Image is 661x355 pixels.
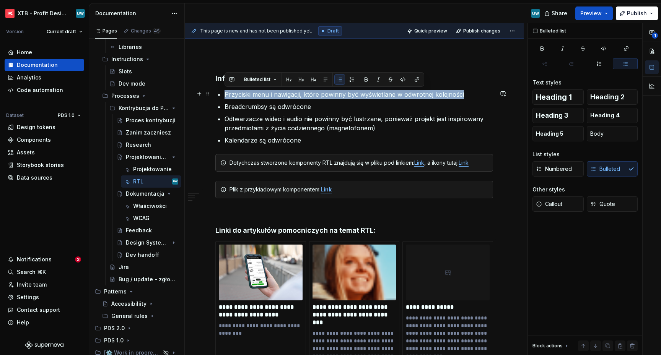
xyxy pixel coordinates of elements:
div: Storybook stories [17,161,64,169]
button: Numbered [532,161,584,177]
div: Instructions [99,53,181,65]
button: Notifications3 [5,253,84,266]
div: Data sources [17,174,52,182]
div: Pages [95,28,117,34]
div: Help [17,319,29,326]
a: RTLUW [121,175,181,188]
a: Libraries [106,41,181,53]
a: Zanim zaczniesz [114,126,181,139]
div: Dev handoff [126,251,159,259]
div: Assets [17,149,35,156]
div: Libraries [119,43,142,51]
a: Jira [106,261,181,273]
div: Projektowanie komponentu [126,153,169,161]
div: Dev mode [119,80,145,88]
a: Research [114,139,181,151]
div: Kontrybucja do PDS [119,104,169,112]
a: Bug / update - zgłoszenia [106,273,181,285]
span: 45 [153,28,161,34]
a: Code automation [5,84,84,96]
button: Quick preview [405,26,451,36]
div: Design System review [126,239,169,246]
p: Odtwarzacze wideo i audio nie powinny być lustrzane, ponieważ projekt jest inspirowany przedmiota... [225,114,493,133]
div: WCAG [133,214,150,222]
div: Analytics [17,74,41,81]
div: Research [126,141,151,149]
strong: Link [321,186,332,193]
button: Callout [532,196,584,212]
button: Help [5,316,84,329]
a: Link [459,159,469,166]
span: PDS 1.0 [58,112,75,118]
div: Invite team [17,281,47,289]
button: XTB - Profit Design SystemUW [2,5,87,21]
h4: Linki do artykułów pomocniczych na temat RTL: [215,226,493,235]
div: Zanim zaczniesz [126,129,171,136]
span: This page is new and has not been published yet. [200,28,312,34]
button: PDS 1.0 [54,110,84,121]
span: Share [552,10,567,17]
span: Callout [536,200,562,208]
div: Kontrybucja do PDS [106,102,181,114]
a: Feedback [114,224,181,237]
div: Version [6,29,24,35]
div: Documentation [95,10,168,17]
button: Preview [575,6,613,20]
div: PDS 1.0 [104,337,124,344]
div: Feedback [126,227,152,234]
div: Design tokens [17,123,55,131]
a: Data sources [5,172,84,184]
span: Preview [580,10,602,17]
div: List styles [532,151,560,158]
h3: Informacje pomocnicze [215,73,493,84]
a: Projektowanie [121,163,181,175]
span: Quick preview [414,28,447,34]
a: Projektowanie komponentu [114,151,181,163]
div: General rules [111,312,148,320]
div: Block actions [532,343,563,349]
div: Patterns [104,288,127,295]
img: 1*qd6fQNgSVbndm_6pBRDS6Q.png [219,245,303,300]
a: Dev handoff [114,249,181,261]
a: Dokumentacja [114,188,181,200]
span: Quote [590,200,615,208]
span: Heading 4 [590,112,620,119]
div: Processes [111,92,139,100]
div: PDS 1.0 [92,334,181,347]
a: Link [414,159,424,166]
div: Slots [119,68,132,75]
span: Numbered [536,165,572,173]
div: Changes [131,28,161,34]
div: Contact support [17,306,60,314]
p: Przyciski menu i nawigacji, które powinny być wyświetlane w odwrotnej kolejności [225,90,493,99]
div: Documentation [17,61,58,69]
button: Publish [616,6,658,20]
a: Slots [106,65,181,78]
div: UW [77,10,84,16]
span: Publish [627,10,647,17]
a: Analytics [5,71,84,84]
button: Share [541,6,572,20]
div: Projektowanie [133,165,172,173]
div: Code automation [17,86,63,94]
div: Instructions [111,55,143,63]
p: Kalendarze są odwrócone [225,136,493,145]
a: Documentation [5,59,84,71]
div: Home [17,49,32,56]
img: 69bde2f7-25a0-4577-ad58-aa8b0b39a544.png [5,9,15,18]
span: Heading 1 [536,93,572,101]
span: Publish changes [463,28,500,34]
a: Invite team [5,279,84,291]
div: Dokumentacja [126,190,164,198]
svg: Supernova Logo [25,341,63,349]
div: PDS 2.0 [104,324,125,332]
button: Search ⌘K [5,266,84,278]
a: Components [5,134,84,146]
a: Settings [5,291,84,303]
span: Current draft [47,29,76,35]
div: Proces kontrybucji [126,117,176,124]
a: Storybook stories [5,159,84,171]
a: WCAG [121,212,181,224]
span: Heading 5 [536,130,563,138]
